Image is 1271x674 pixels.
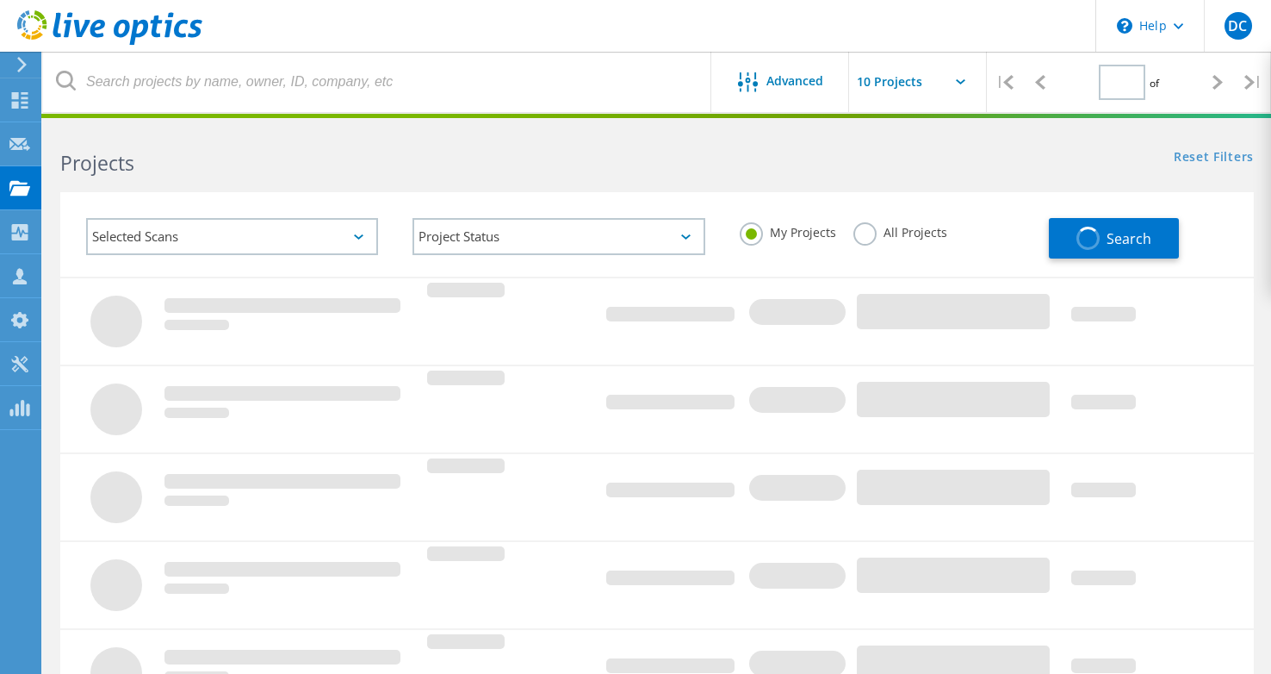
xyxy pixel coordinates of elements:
[740,222,836,239] label: My Projects
[987,52,1022,113] div: |
[1049,218,1179,259] button: Search
[853,222,947,239] label: All Projects
[1107,229,1151,248] span: Search
[60,149,134,177] b: Projects
[766,75,823,87] span: Advanced
[1228,19,1247,33] span: DC
[86,218,378,255] div: Selected Scans
[1174,151,1254,165] a: Reset Filters
[17,36,202,48] a: Live Optics Dashboard
[412,218,704,255] div: Project Status
[1117,18,1132,34] svg: \n
[1150,76,1159,90] span: of
[43,52,712,112] input: Search projects by name, owner, ID, company, etc
[1236,52,1271,113] div: |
